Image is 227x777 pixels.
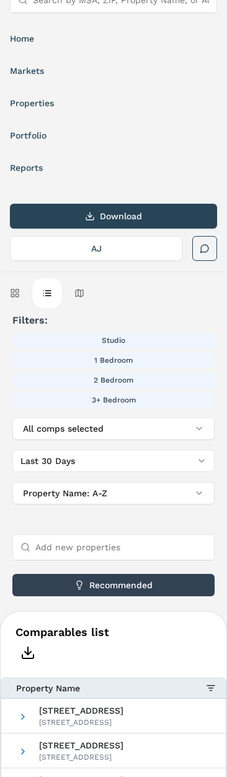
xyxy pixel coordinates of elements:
a: reports [10,157,217,179]
button: 2 Bedroom [12,373,215,388]
button: 1 Bedroom [12,353,215,368]
span: [STREET_ADDRESS] [39,741,123,750]
span: Property Name [16,683,80,693]
a: markets [10,60,217,82]
span: AJ [91,242,102,255]
a: home [10,27,217,50]
button: Studio [12,333,215,348]
button: Property Name: A-Z [12,482,215,504]
span: [STREET_ADDRESS] [39,706,123,715]
span: Filters: [12,313,215,328]
span: Comparables list [16,627,211,638]
div: [STREET_ADDRESS] [39,717,123,727]
div: [STREET_ADDRESS] [39,752,123,762]
a: properties [10,92,217,114]
a: Portfolio [10,124,217,147]
button: 3+ Bedroom [12,393,215,407]
button: All comps selected [12,417,215,440]
button: AJ [10,236,182,261]
button: Recommended [12,574,215,596]
button: Download [10,204,217,229]
input: Add new properties [35,535,207,560]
